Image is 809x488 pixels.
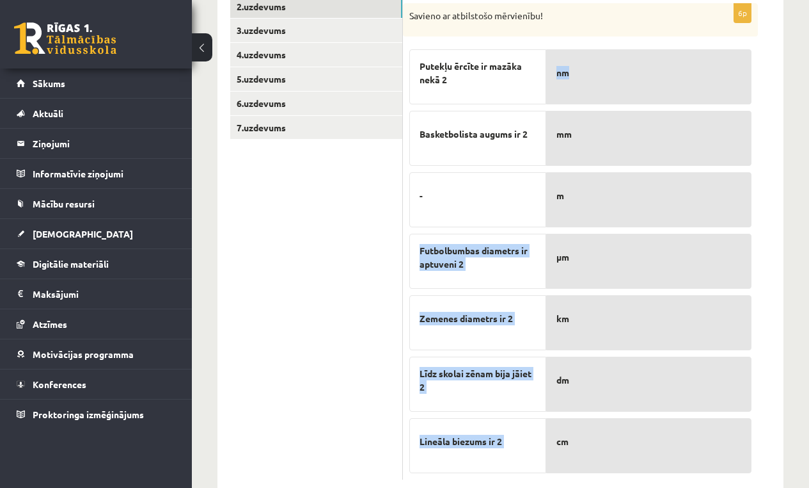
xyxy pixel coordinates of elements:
a: Rīgas 1. Tālmācības vidusskola [14,22,116,54]
a: Ziņojumi [17,129,176,158]
span: km [556,312,569,325]
span: Digitālie materiāli [33,258,109,270]
a: 5.uzdevums [230,67,402,91]
legend: Maksājumi [33,279,176,309]
a: Mācību resursi [17,189,176,218]
a: Maksājumi [17,279,176,309]
span: Lineāla biezums ir 2 [420,435,502,448]
a: Informatīvie ziņojumi [17,159,176,188]
a: Proktoringa izmēģinājums [17,400,176,429]
span: Putekļu ērcīte ir mazāka nekā 2 [420,60,536,86]
span: Sākums [33,77,65,89]
legend: Informatīvie ziņojumi [33,159,176,188]
span: [DEMOGRAPHIC_DATA] [33,228,133,240]
a: [DEMOGRAPHIC_DATA] [17,219,176,248]
span: Mācību resursi [33,198,95,209]
span: Proktoringa izmēģinājums [33,409,144,420]
a: 7.uzdevums [230,116,402,140]
p: 6p [734,3,751,23]
a: Konferences [17,370,176,399]
span: Aktuāli [33,108,63,119]
span: mm [556,127,572,141]
span: cm [556,435,569,448]
span: Motivācijas programma [33,348,134,360]
a: Sākums [17,69,176,98]
a: Atzīmes [17,309,176,339]
a: Aktuāli [17,99,176,128]
span: Līdz skolai zēnam bija jāiet 2 [420,367,536,394]
span: Atzīmes [33,318,67,330]
span: dm [556,373,569,387]
span: μm [556,250,569,264]
span: m [556,189,564,202]
span: Basketbolista augums ir 2 [420,127,528,141]
span: Zemenes diametrs ir 2 [420,312,513,325]
span: Futbolbumbas diametrs ir aptuveni 2 [420,244,536,271]
span: - [420,189,423,202]
span: nm [556,66,569,79]
a: 4.uzdevums [230,43,402,67]
p: Savieno ar atbilstošo mērvienību! [409,10,687,22]
a: 3.uzdevums [230,19,402,42]
a: 6.uzdevums [230,92,402,115]
legend: Ziņojumi [33,129,176,158]
a: Motivācijas programma [17,339,176,369]
span: Konferences [33,378,86,390]
a: Digitālie materiāli [17,249,176,279]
